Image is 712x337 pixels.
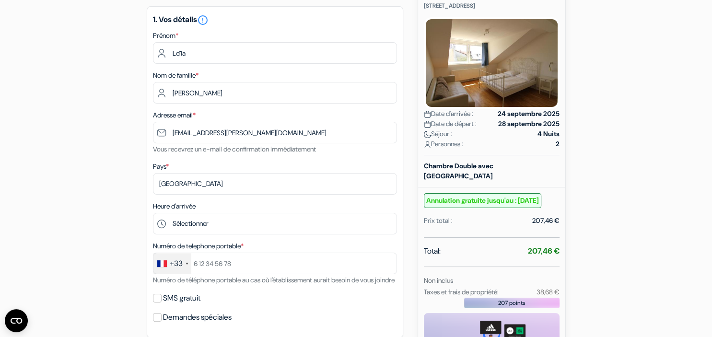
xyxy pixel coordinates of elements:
[153,253,397,274] input: 6 12 34 56 78
[5,309,28,332] button: Ouvrir le widget CMP
[424,139,463,149] span: Personnes :
[153,241,244,251] label: Numéro de telephone portable
[424,162,493,180] b: Chambre Double avec [GEOGRAPHIC_DATA]
[424,131,431,138] img: moon.svg
[197,14,209,24] a: error_outline
[424,141,431,148] img: user_icon.svg
[498,119,560,129] strong: 28 septembre 2025
[424,276,453,285] small: Non inclus
[153,42,397,64] input: Entrez votre prénom
[170,258,183,269] div: +33
[163,291,200,305] label: SMS gratuit
[153,110,196,120] label: Adresse email
[153,122,397,143] input: Entrer adresse e-mail
[163,311,232,324] label: Demandes spéciales
[424,193,541,208] small: Annulation gratuite jusqu'au : [DATE]
[153,276,395,284] small: Numéro de téléphone portable au cas où l'établissement aurait besoin de vous joindre
[424,216,453,226] div: Prix total :
[197,14,209,26] i: error_outline
[153,82,397,104] input: Entrer le nom de famille
[153,31,178,41] label: Prénom
[498,109,560,119] strong: 24 septembre 2025
[424,121,431,128] img: calendar.svg
[536,288,559,296] small: 38,68 €
[424,2,560,10] p: [STREET_ADDRESS]
[153,162,169,172] label: Pays
[424,129,452,139] span: Séjour :
[424,119,477,129] span: Date de départ :
[153,253,191,274] div: France: +33
[153,14,397,26] h5: 1. Vos détails
[424,109,473,119] span: Date d'arrivée :
[424,111,431,118] img: calendar.svg
[424,245,441,257] span: Total:
[537,129,560,139] strong: 4 Nuits
[532,216,560,226] div: 207,46 €
[424,288,499,296] small: Taxes et frais de propriété:
[498,299,525,307] span: 207 points
[528,246,560,256] strong: 207,46 €
[556,139,560,149] strong: 2
[153,201,196,211] label: Heure d'arrivée
[153,70,198,81] label: Nom de famille
[153,145,316,153] small: Vous recevrez un e-mail de confirmation immédiatement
